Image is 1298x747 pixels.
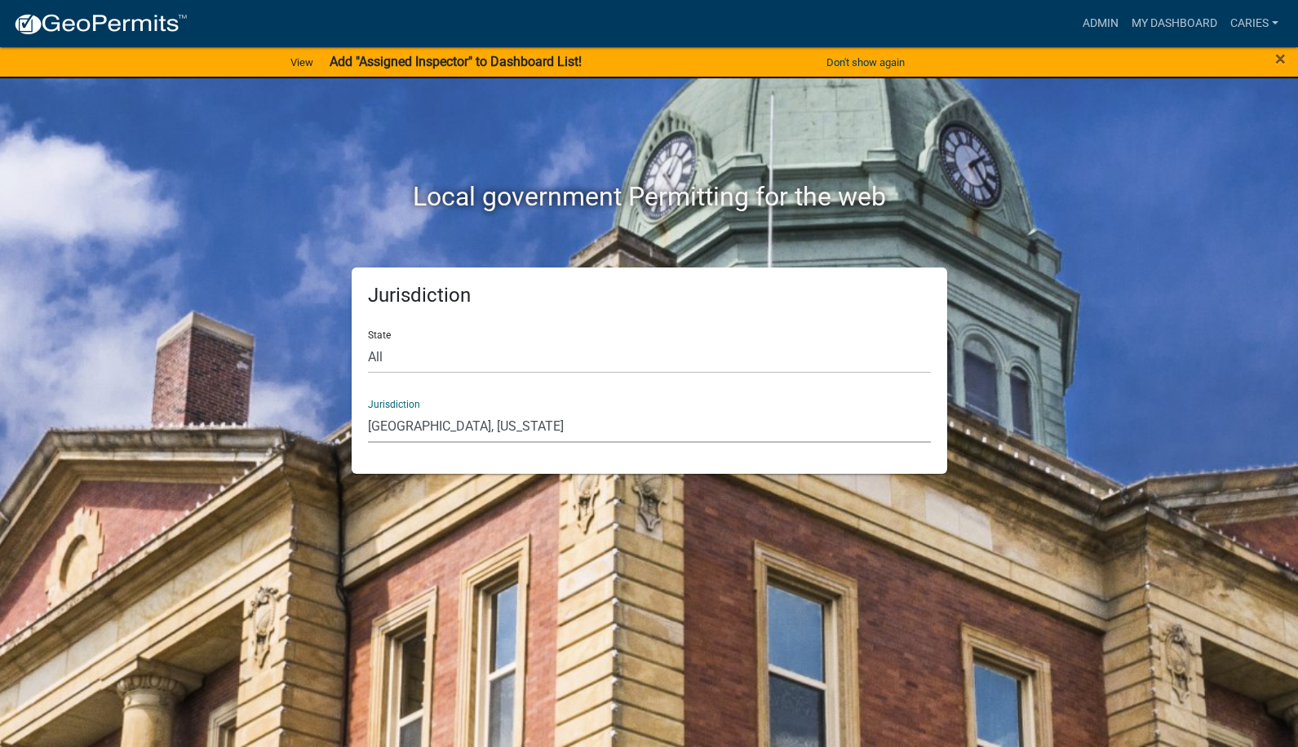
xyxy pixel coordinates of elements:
[1275,49,1286,69] button: Close
[368,284,931,307] h5: Jurisdiction
[1076,8,1125,39] a: Admin
[1275,47,1286,70] span: ×
[1224,8,1285,39] a: CarieS
[330,54,582,69] strong: Add "Assigned Inspector" to Dashboard List!
[284,49,320,76] a: View
[197,181,1102,212] h2: Local government Permitting for the web
[1125,8,1224,39] a: My Dashboard
[820,49,911,76] button: Don't show again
